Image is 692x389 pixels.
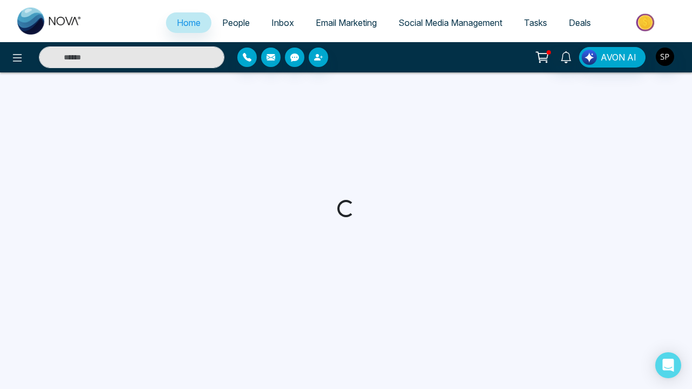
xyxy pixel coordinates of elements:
a: Tasks [513,12,558,33]
span: Deals [569,17,591,28]
img: Market-place.gif [607,10,686,35]
span: Home [177,17,201,28]
button: AVON AI [579,47,646,68]
div: Open Intercom Messenger [655,352,681,378]
span: Inbox [271,17,294,28]
span: AVON AI [601,51,636,64]
span: Social Media Management [398,17,502,28]
a: Home [166,12,211,33]
a: Email Marketing [305,12,388,33]
img: Nova CRM Logo [17,8,82,35]
span: People [222,17,250,28]
a: Deals [558,12,602,33]
img: User Avatar [656,48,674,66]
span: Email Marketing [316,17,377,28]
a: People [211,12,261,33]
a: Social Media Management [388,12,513,33]
a: Inbox [261,12,305,33]
span: Tasks [524,17,547,28]
img: Lead Flow [582,50,597,65]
